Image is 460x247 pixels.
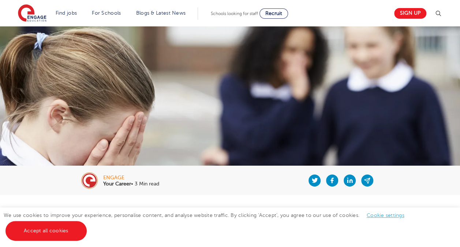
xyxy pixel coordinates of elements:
div: engage [103,175,159,180]
a: For Schools [92,10,121,16]
a: Sign up [394,8,426,19]
a: Recruit [259,8,288,19]
b: Your Career [103,181,131,187]
span: Recruit [265,11,282,16]
span: We use cookies to improve your experience, personalise content, and analyse website traffic. By c... [4,213,412,233]
a: Accept all cookies [5,221,87,241]
span: Schools looking for staff [211,11,258,16]
a: Cookie settings [367,213,404,218]
p: • 3 Min read [103,181,159,187]
a: Find jobs [56,10,77,16]
img: Engage Education [18,4,46,23]
a: Blogs & Latest News [136,10,186,16]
